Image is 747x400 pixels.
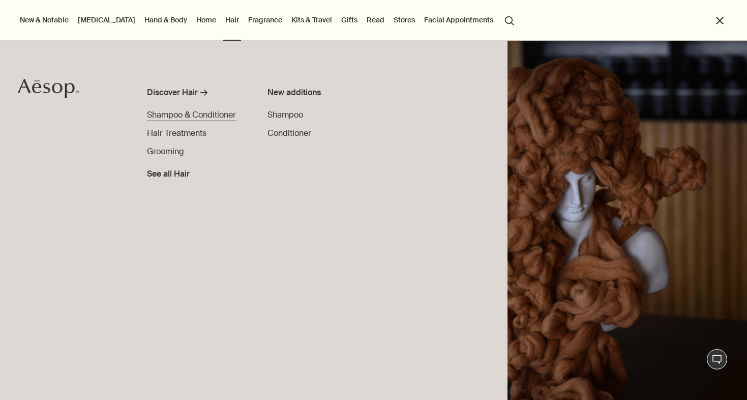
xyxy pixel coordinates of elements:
[18,78,79,99] svg: Aesop
[147,109,236,121] a: Shampoo & Conditioner
[147,164,190,180] a: See all Hair
[500,10,519,30] button: Open search
[289,13,334,26] a: Kits & Travel
[147,128,206,138] span: Hair Treatments
[147,109,236,120] span: Shampoo & Conditioner
[714,15,726,26] button: Close the Menu
[339,13,360,26] a: Gifts
[707,349,727,369] button: Live Assistance
[392,13,417,26] button: Stores
[147,127,206,139] a: Hair Treatments
[365,13,386,26] a: Read
[194,13,218,26] a: Home
[147,87,198,99] div: Discover Hair
[267,128,311,138] span: Conditioner
[422,13,495,26] a: Facial Appointments
[147,87,245,103] a: Discover Hair
[267,127,311,139] a: Conditioner
[267,109,303,121] a: Shampoo
[246,13,284,26] a: Fragrance
[147,168,190,180] span: See all Hair
[18,78,79,101] a: Aesop
[147,146,184,158] a: Grooming
[223,13,241,26] a: Hair
[142,13,189,26] a: Hand & Body
[18,13,71,26] button: New & Notable
[267,109,303,120] span: Shampoo
[147,146,184,157] span: Grooming
[507,41,747,400] img: Mannequin bust wearing wig made of wool.
[76,13,137,26] a: [MEDICAL_DATA]
[267,87,387,99] div: New additions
